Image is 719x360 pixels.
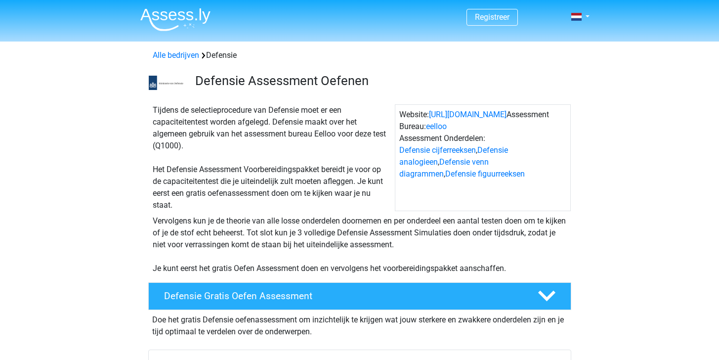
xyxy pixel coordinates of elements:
a: [URL][DOMAIN_NAME] [429,110,507,119]
h3: Defensie Assessment Oefenen [195,73,563,89]
h4: Defensie Gratis Oefen Assessment [164,290,522,302]
div: Website: Assessment Bureau: Assessment Onderdelen: , , , [395,104,571,211]
div: Doe het gratis Defensie oefenassessment om inzichtelijk te krijgen wat jouw sterkere en zwakkere ... [148,310,571,338]
a: Defensie venn diagrammen [399,157,489,179]
a: Defensie analogieen [399,145,508,167]
a: Defensie Gratis Oefen Assessment [144,282,575,310]
div: Vervolgens kun je de theorie van alle losse onderdelen doornemen en per onderdeel een aantal test... [149,215,571,274]
a: Defensie cijferreeksen [399,145,476,155]
a: eelloo [426,122,447,131]
div: Defensie [149,49,571,61]
div: Tijdens de selectieprocedure van Defensie moet er een capaciteitentest worden afgelegd. Defensie ... [149,104,395,211]
img: Assessly [140,8,211,31]
a: Alle bedrijven [153,50,199,60]
a: Defensie figuurreeksen [445,169,525,179]
a: Registreer [475,12,509,22]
